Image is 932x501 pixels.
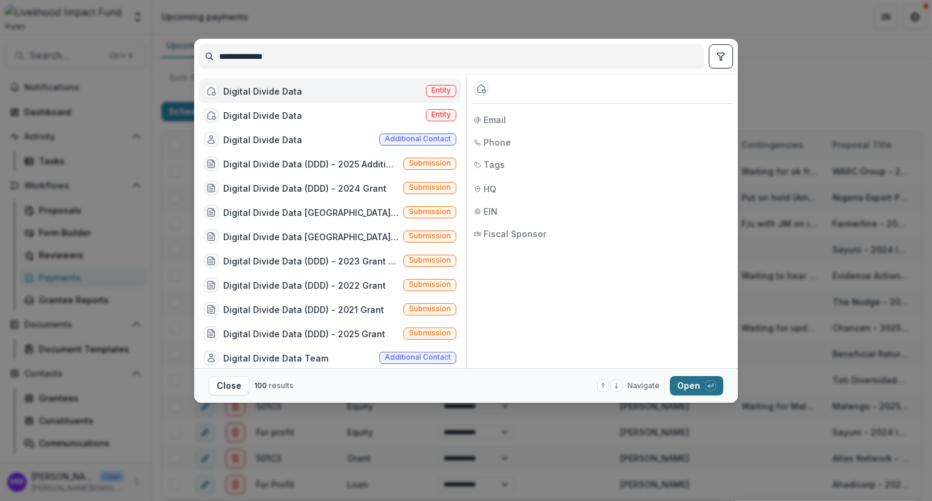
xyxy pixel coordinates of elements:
[223,279,386,292] div: Digital Divide Data (DDD) - 2022 Grant
[223,328,385,340] div: Digital Divide Data (DDD) - 2025 Grant
[484,136,511,149] span: Phone
[223,352,328,365] div: Digital Divide Data Team
[254,381,267,390] span: 100
[385,135,451,143] span: Additional contact
[223,303,384,316] div: Digital Divide Data (DDD) - 2021 Grant
[223,206,399,219] div: Digital Divide Data [GEOGRAPHIC_DATA] (DDD) - 2023 Grant - 2/2.2
[409,183,451,192] span: Submission
[709,44,733,69] button: toggle filters
[409,329,451,337] span: Submission
[484,205,498,218] span: EIN
[223,255,399,267] div: Digital Divide Data (DDD) - 2023 Grant - 1/2
[269,381,294,390] span: results
[409,159,451,167] span: Submission
[223,230,399,243] div: Digital Divide Data [GEOGRAPHIC_DATA] (DDD) - 2023 Grant - 2/2.1
[484,183,496,195] span: HQ
[431,110,451,119] span: Entity
[484,158,505,171] span: Tags
[431,86,451,95] span: Entity
[409,207,451,216] span: Submission
[409,256,451,264] span: Submission
[385,353,451,361] span: Additional contact
[223,85,302,98] div: Digital Divide Data
[484,113,506,126] span: Email
[223,133,302,146] div: Digital Divide Data
[484,227,546,240] span: Fiscal Sponsor
[209,376,249,395] button: Close
[223,109,302,122] div: Digital Divide Data
[409,280,451,289] span: Submission
[223,158,399,170] div: Digital Divide Data (DDD) - 2025 Additional Grant
[627,380,660,391] span: Navigate
[670,376,723,395] button: Open
[409,304,451,313] span: Submission
[409,232,451,240] span: Submission
[223,182,387,195] div: Digital Divide Data (DDD) - 2024 Grant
